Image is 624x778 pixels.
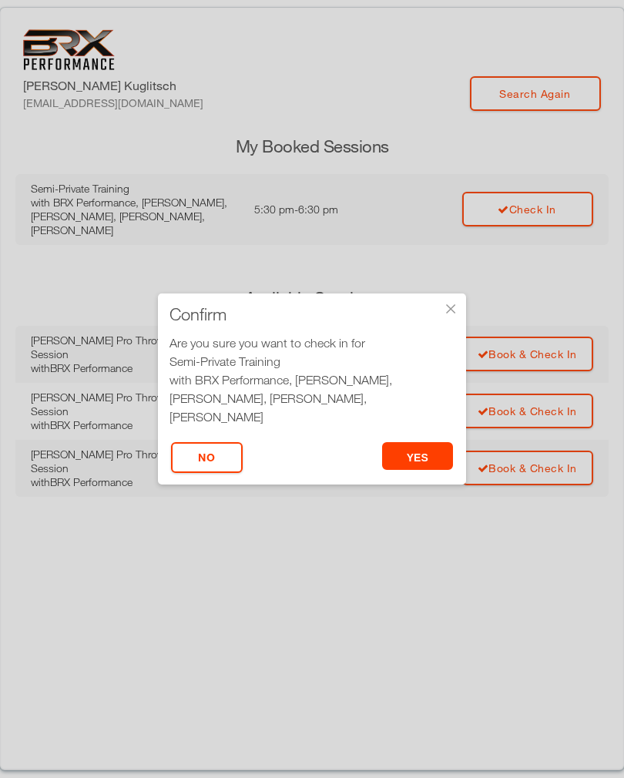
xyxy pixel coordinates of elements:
button: yes [382,442,454,470]
div: Semi-Private Training [169,352,455,371]
div: with BRX Performance, [PERSON_NAME], [PERSON_NAME], [PERSON_NAME], [PERSON_NAME] [169,371,455,426]
div: Are you sure you want to check in for at 5:30 pm? [169,334,455,444]
div: × [443,301,458,317]
button: No [171,442,243,473]
span: Confirm [169,307,226,322]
